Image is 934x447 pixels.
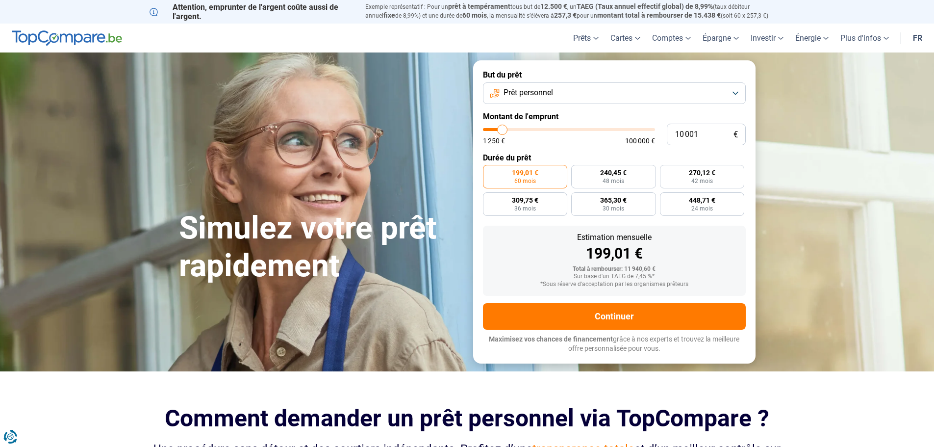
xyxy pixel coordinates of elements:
[483,153,746,162] label: Durée du prêt
[540,2,567,10] span: 12.500 €
[462,11,487,19] span: 60 mois
[383,11,395,19] span: fixe
[907,24,928,53] a: fr
[489,335,613,343] span: Maximisez vos chances de financement
[577,2,713,10] span: TAEG (Taux annuel effectif global) de 8,99%
[600,169,627,176] span: 240,45 €
[12,30,122,46] img: TopCompare
[483,335,746,354] p: grâce à nos experts et trouvez la meilleure offre personnalisée pour vous.
[834,24,895,53] a: Plus d'infos
[691,178,713,184] span: 42 mois
[150,405,785,432] h2: Comment demander un prêt personnel via TopCompare ?
[600,197,627,204] span: 365,30 €
[483,82,746,104] button: Prêt personnel
[491,234,738,241] div: Estimation mensuelle
[597,11,721,19] span: montant total à rembourser de 15.438 €
[691,206,713,211] span: 24 mois
[483,137,505,144] span: 1 250 €
[512,197,538,204] span: 309,75 €
[448,2,510,10] span: prêt à tempérament
[491,273,738,280] div: Sur base d'un TAEG de 7,45 %*
[483,303,746,330] button: Continuer
[603,206,624,211] span: 30 mois
[789,24,834,53] a: Énergie
[689,169,715,176] span: 270,12 €
[733,131,738,139] span: €
[483,70,746,79] label: But du prêt
[745,24,789,53] a: Investir
[365,2,785,20] p: Exemple représentatif : Pour un tous but de , un (taux débiteur annuel de 8,99%) et une durée de ...
[512,169,538,176] span: 199,01 €
[554,11,577,19] span: 257,3 €
[697,24,745,53] a: Épargne
[179,210,461,285] h1: Simulez votre prêt rapidement
[567,24,605,53] a: Prêts
[514,206,536,211] span: 36 mois
[491,246,738,261] div: 199,01 €
[491,266,738,273] div: Total à rembourser: 11 940,60 €
[150,2,353,21] p: Attention, emprunter de l'argent coûte aussi de l'argent.
[491,281,738,288] div: *Sous réserve d'acceptation par les organismes prêteurs
[514,178,536,184] span: 60 mois
[689,197,715,204] span: 448,71 €
[504,87,553,98] span: Prêt personnel
[603,178,624,184] span: 48 mois
[625,137,655,144] span: 100 000 €
[646,24,697,53] a: Comptes
[605,24,646,53] a: Cartes
[483,112,746,121] label: Montant de l'emprunt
